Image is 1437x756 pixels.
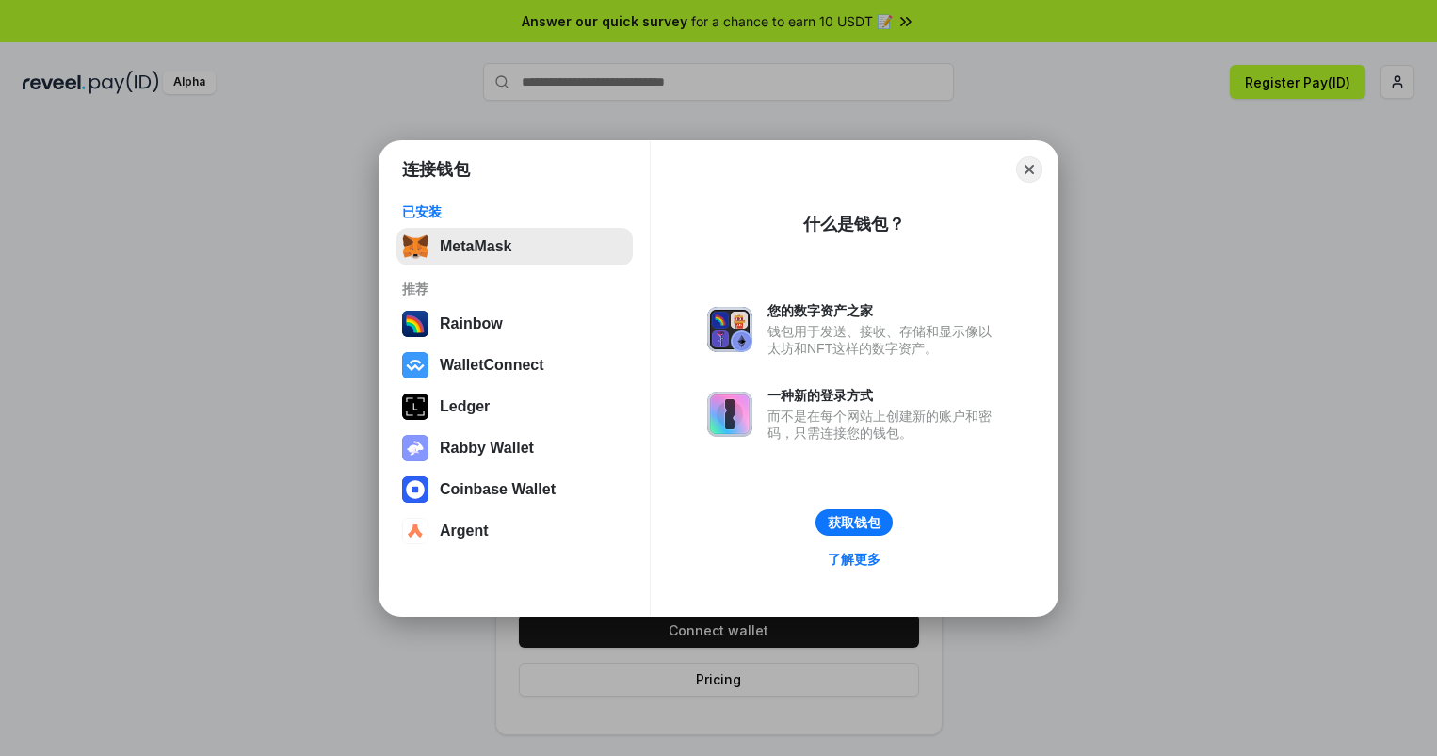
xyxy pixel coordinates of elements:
img: svg+xml,%3Csvg%20width%3D%2228%22%20height%3D%2228%22%20viewBox%3D%220%200%2028%2028%22%20fill%3D... [402,518,428,544]
div: 推荐 [402,281,627,298]
h1: 连接钱包 [402,158,470,181]
img: svg+xml,%3Csvg%20xmlns%3D%22http%3A%2F%2Fwww.w3.org%2F2000%2Fsvg%22%20fill%3D%22none%22%20viewBox... [402,435,428,461]
img: svg+xml,%3Csvg%20xmlns%3D%22http%3A%2F%2Fwww.w3.org%2F2000%2Fsvg%22%20fill%3D%22none%22%20viewBox... [707,307,752,352]
button: MetaMask [396,228,633,265]
div: Argent [440,523,489,539]
div: Ledger [440,398,490,415]
div: 您的数字资产之家 [767,302,1001,319]
img: svg+xml,%3Csvg%20xmlns%3D%22http%3A%2F%2Fwww.w3.org%2F2000%2Fsvg%22%20width%3D%2228%22%20height%3... [402,394,428,420]
div: 一种新的登录方式 [767,387,1001,404]
button: Ledger [396,388,633,426]
button: Argent [396,512,633,550]
img: svg+xml,%3Csvg%20xmlns%3D%22http%3A%2F%2Fwww.w3.org%2F2000%2Fsvg%22%20fill%3D%22none%22%20viewBox... [707,392,752,437]
div: Rainbow [440,315,503,332]
button: WalletConnect [396,346,633,384]
img: svg+xml,%3Csvg%20width%3D%22120%22%20height%3D%22120%22%20viewBox%3D%220%200%20120%20120%22%20fil... [402,311,428,337]
div: 获取钱包 [828,514,880,531]
div: 而不是在每个网站上创建新的账户和密码，只需连接您的钱包。 [767,408,1001,442]
div: WalletConnect [440,357,544,374]
button: Rabby Wallet [396,429,633,467]
a: 了解更多 [816,547,892,571]
div: 已安装 [402,203,627,220]
div: Coinbase Wallet [440,481,556,498]
button: 获取钱包 [815,509,893,536]
button: Close [1016,156,1042,183]
div: 了解更多 [828,551,880,568]
div: 钱包用于发送、接收、存储和显示像以太坊和NFT这样的数字资产。 [767,323,1001,357]
div: Rabby Wallet [440,440,534,457]
img: svg+xml,%3Csvg%20width%3D%2228%22%20height%3D%2228%22%20viewBox%3D%220%200%2028%2028%22%20fill%3D... [402,476,428,503]
button: Rainbow [396,305,633,343]
button: Coinbase Wallet [396,471,633,508]
div: MetaMask [440,238,511,255]
div: 什么是钱包？ [803,213,905,235]
img: svg+xml,%3Csvg%20fill%3D%22none%22%20height%3D%2233%22%20viewBox%3D%220%200%2035%2033%22%20width%... [402,233,428,260]
img: svg+xml,%3Csvg%20width%3D%2228%22%20height%3D%2228%22%20viewBox%3D%220%200%2028%2028%22%20fill%3D... [402,352,428,378]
